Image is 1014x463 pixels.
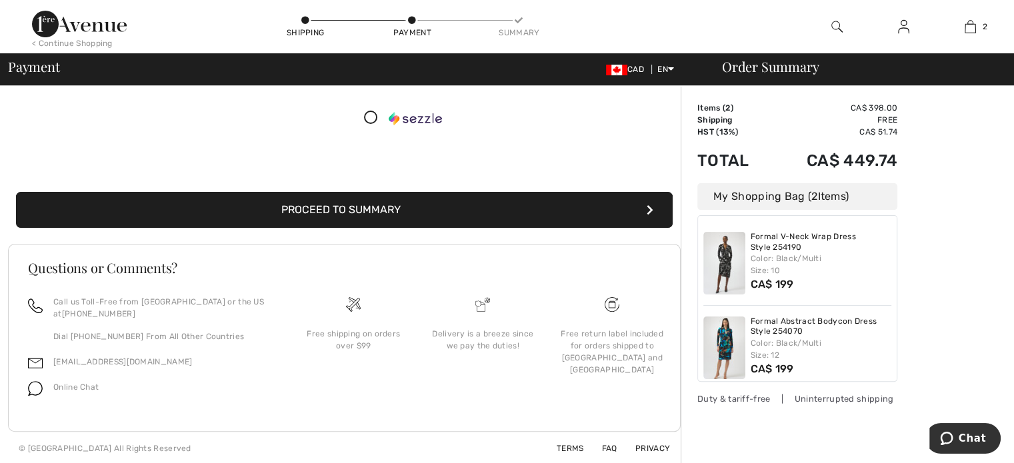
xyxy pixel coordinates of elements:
td: HST (13%) [697,126,770,138]
img: My Info [898,19,909,35]
a: [PHONE_NUMBER] [62,309,135,318]
a: Formal V-Neck Wrap Dress Style 254190 [751,232,892,252]
div: © [GEOGRAPHIC_DATA] All Rights Reserved [19,442,191,454]
img: Delivery is a breeze since we pay the duties! [475,297,490,312]
td: Shipping [697,114,770,126]
a: Formal Abstract Bodycon Dress Style 254070 [751,316,892,337]
h3: Questions or Comments? [28,261,661,274]
img: 1ère Avenue [32,11,127,37]
div: < Continue Shopping [32,37,113,49]
td: CA$ 398.00 [770,102,897,114]
span: CA$ 199 [751,278,794,290]
button: Proceed to Summary [16,192,673,228]
a: [EMAIL_ADDRESS][DOMAIN_NAME] [53,357,192,366]
img: email [28,356,43,370]
img: Formal Abstract Bodycon Dress Style 254070 [703,316,745,379]
img: Formal V-Neck Wrap Dress Style 254190 [703,232,745,294]
div: Color: Black/Multi Size: 12 [751,337,892,361]
span: 2 [725,103,730,113]
img: chat [28,381,43,396]
a: Sign In [887,19,920,35]
iframe: Opens a widget where you can chat to one of our agents [929,423,1001,456]
span: CAD [606,65,649,74]
div: Delivery is a breeze since we pay the duties! [429,328,537,352]
div: Duty & tariff-free | Uninterrupted shipping [697,392,897,405]
span: CA$ 199 [751,362,794,375]
span: EN [657,65,674,74]
a: Terms [541,444,584,453]
div: Color: Black/Multi Size: 10 [751,252,892,276]
img: Free shipping on orders over $99 [346,297,361,312]
a: 2 [937,19,1003,35]
div: Free return label included for orders shipped to [GEOGRAPHIC_DATA] and [GEOGRAPHIC_DATA] [558,328,666,376]
td: Free [770,114,897,126]
img: Free shipping on orders over $99 [605,297,619,312]
img: Sezzle [389,112,442,125]
div: Order Summary [706,60,1006,73]
td: Total [697,138,770,183]
a: Privacy [619,444,670,453]
a: FAQ [586,444,617,453]
td: Items ( ) [697,102,770,114]
td: CA$ 51.74 [770,126,897,138]
span: Payment [8,60,59,73]
img: My Bag [965,19,976,35]
p: Call us Toll-Free from [GEOGRAPHIC_DATA] or the US at [53,296,273,320]
div: Shipping [285,27,325,39]
img: search the website [831,19,843,35]
div: Free shipping on orders over $99 [299,328,407,352]
td: CA$ 449.74 [770,138,897,183]
span: Online Chat [53,382,99,392]
span: 2 [811,190,817,203]
div: Payment [392,27,432,39]
span: 2 [983,21,987,33]
img: Canadian Dollar [606,65,627,75]
p: Dial [PHONE_NUMBER] From All Other Countries [53,330,273,342]
div: My Shopping Bag ( Items) [697,183,897,210]
img: call [28,298,43,313]
div: Summary [499,27,539,39]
